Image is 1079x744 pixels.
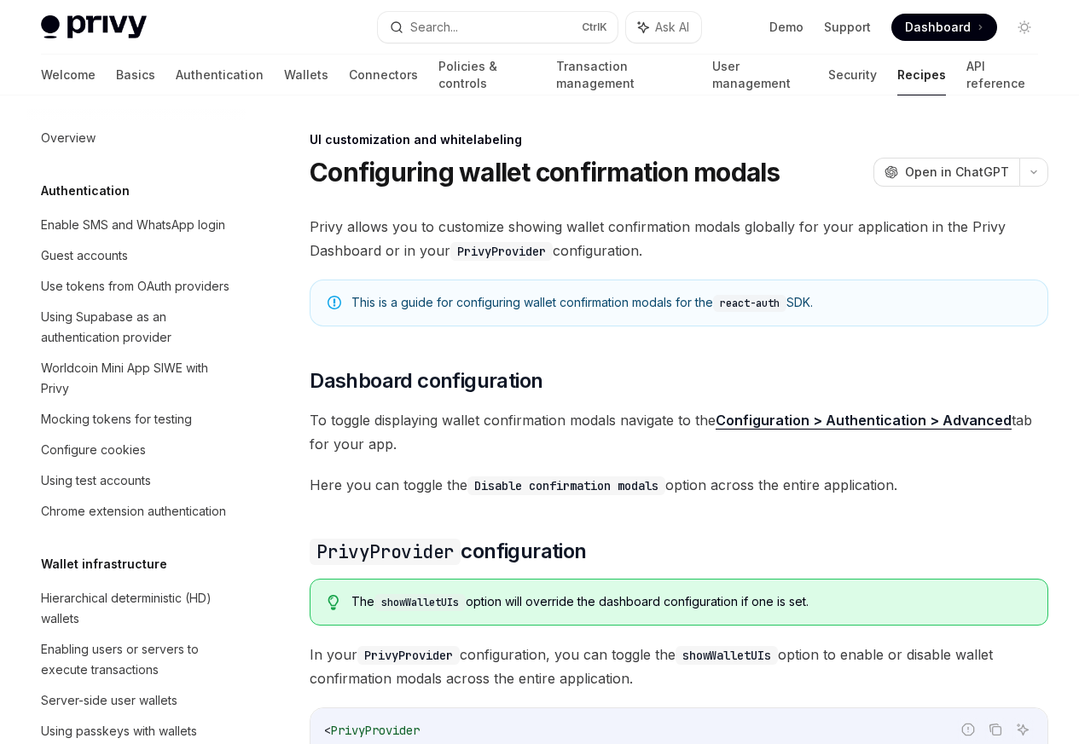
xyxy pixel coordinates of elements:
a: User management [712,55,809,95]
div: Worldcoin Mini App SIWE with Privy [41,358,235,399]
span: PrivyProvider [331,723,420,738]
a: Authentication [176,55,264,95]
button: Search...CtrlK [378,12,618,43]
svg: Tip [328,595,339,610]
a: Connectors [349,55,418,95]
a: Using test accounts [27,465,246,496]
div: Mocking tokens for testing [41,409,192,430]
div: The option will override the dashboard configuration if one is set. [351,593,1030,611]
a: Chrome extension authentication [27,496,246,527]
div: UI customization and whitelabeling [310,131,1048,148]
span: Here you can toggle the option across the entire application. [310,473,1048,497]
a: Hierarchical deterministic (HD) wallets [27,583,246,634]
span: Dashboard [905,19,971,36]
button: Open in ChatGPT [873,158,1019,187]
a: API reference [966,55,1038,95]
code: react-auth [713,295,786,312]
a: Dashboard [891,14,997,41]
div: Using passkeys with wallets [41,721,197,741]
a: Overview [27,123,246,153]
a: Welcome [41,55,96,95]
a: Policies & controls [438,55,536,95]
div: Guest accounts [41,245,128,266]
div: Chrome extension authentication [41,501,226,522]
div: Enable SMS and WhatsApp login [41,215,225,235]
code: showWalletUIs [374,594,466,611]
a: Enabling users or servers to execute transactions [27,634,246,685]
span: In your configuration, you can toggle the option to enable or disable wallet confirmation modals ... [310,643,1048,690]
code: PrivyProvider [357,646,460,665]
code: PrivyProvider [450,242,553,261]
a: Transaction management [556,55,691,95]
code: Disable confirmation modals [467,476,665,495]
div: Enabling users or servers to execute transactions [41,639,235,680]
a: Recipes [897,55,946,95]
span: configuration [310,538,586,565]
a: Configure cookies [27,435,246,465]
a: Use tokens from OAuth providers [27,271,246,302]
a: Basics [116,55,155,95]
span: Ctrl K [582,20,607,34]
h1: Configuring wallet confirmation modals [310,157,780,187]
button: Ask AI [1012,718,1034,741]
a: Server-side user wallets [27,685,246,716]
span: Dashboard configuration [310,367,542,395]
a: Using Supabase as an authentication provider [27,302,246,353]
a: Security [828,55,877,95]
div: Overview [41,128,96,148]
a: Enable SMS and WhatsApp login [27,210,246,240]
button: Report incorrect code [957,718,979,741]
button: Toggle dark mode [1011,14,1038,41]
button: Copy the contents from the code block [984,718,1006,741]
span: Ask AI [655,19,689,36]
code: PrivyProvider [310,539,461,565]
span: < [324,723,331,738]
span: Open in ChatGPT [905,164,1009,181]
div: This is a guide for configuring wallet confirmation modals for the SDK. [351,294,1030,312]
a: Demo [769,19,803,36]
a: Configuration > Authentication > Advanced [716,412,1012,430]
span: To toggle displaying wallet confirmation modals navigate to the tab for your app. [310,408,1048,456]
a: Wallets [284,55,328,95]
svg: Note [328,296,341,309]
img: light logo [41,15,147,39]
div: Server-side user wallets [41,690,177,711]
div: Using test accounts [41,470,151,491]
a: Mocking tokens for testing [27,404,246,435]
div: Search... [410,17,458,37]
div: Using Supabase as an authentication provider [41,307,235,348]
span: Privy allows you to customize showing wallet confirmation modals globally for your application in... [310,215,1048,262]
div: Configure cookies [41,440,146,460]
div: Use tokens from OAuth providers [41,276,229,297]
a: Worldcoin Mini App SIWE with Privy [27,353,246,404]
code: showWalletUIs [676,646,778,665]
button: Ask AI [626,12,701,43]
h5: Authentication [41,181,130,201]
a: Guest accounts [27,240,246,271]
a: Support [824,19,871,36]
div: Hierarchical deterministic (HD) wallets [41,588,235,629]
h5: Wallet infrastructure [41,554,167,574]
